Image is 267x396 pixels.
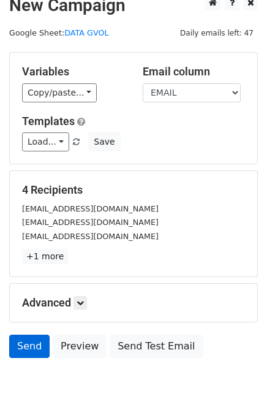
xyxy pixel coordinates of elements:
a: DATA GVOL [64,28,108,37]
button: Save [88,132,120,151]
a: Send [9,335,50,358]
h5: Advanced [22,296,245,310]
h5: Variables [22,65,124,78]
small: [EMAIL_ADDRESS][DOMAIN_NAME] [22,232,159,241]
a: Daily emails left: 47 [176,28,258,37]
h5: Email column [143,65,245,78]
a: Send Test Email [110,335,203,358]
span: Daily emails left: 47 [176,26,258,40]
a: Preview [53,335,107,358]
a: Copy/paste... [22,83,97,102]
iframe: Chat Widget [206,337,267,396]
a: Templates [22,115,75,128]
div: Tiện ích trò chuyện [206,337,267,396]
a: +1 more [22,249,68,264]
h5: 4 Recipients [22,183,245,197]
small: [EMAIL_ADDRESS][DOMAIN_NAME] [22,218,159,227]
small: [EMAIL_ADDRESS][DOMAIN_NAME] [22,204,159,213]
small: Google Sheet: [9,28,109,37]
a: Load... [22,132,69,151]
